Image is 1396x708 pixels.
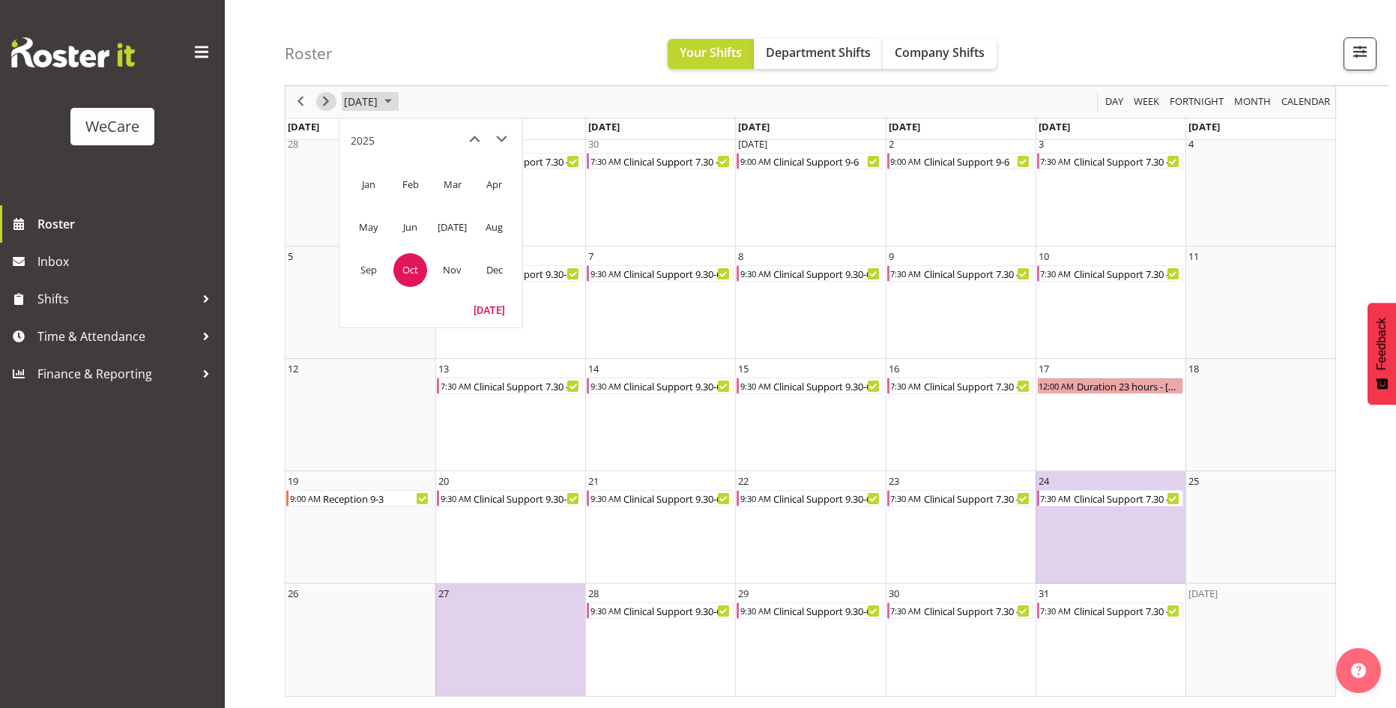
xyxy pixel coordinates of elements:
td: October 2025 [389,249,431,291]
div: Clinical Support 9.30-6 Begin From Monday, October 20, 2025 at 9:30:00 AM GMT+13:00 Ends At Monda... [437,490,583,506]
div: Clinical Support 7.30 - 4 Begin From Friday, October 24, 2025 at 7:30:00 AM GMT+13:00 Ends At Fri... [1037,490,1183,506]
button: Next [316,93,336,112]
div: 7:30 AM [1039,154,1072,169]
div: Clinical Support 7.30 - 3 Begin From Tuesday, September 30, 2025 at 7:30:00 AM GMT+13:00 Ends At ... [587,153,733,169]
td: Sunday, October 12, 2025 [285,359,435,471]
div: previous period [288,86,313,118]
div: Clinical Support 7.30 - 4 [472,378,582,393]
div: Clinical Support 9-6 Begin From Thursday, October 2, 2025 at 9:00:00 AM GMT+13:00 Ends At Thursda... [887,153,1033,169]
td: Tuesday, October 28, 2025 [585,584,735,696]
div: Clinical Support 7.30 - 4 [1072,266,1182,281]
div: 27 [438,586,449,601]
div: 10 [1039,249,1049,264]
button: Feedback - Show survey [1368,303,1396,405]
td: Saturday, October 4, 2025 [1185,134,1335,246]
span: May [351,211,385,244]
div: 9:30 AM [739,266,772,281]
div: 14 [588,361,599,376]
div: 12 [288,361,298,376]
td: Monday, October 13, 2025 [435,359,585,471]
div: 9:00 AM [288,491,321,506]
div: Clinical Support 9.30-6 Begin From Tuesday, October 14, 2025 at 9:30:00 AM GMT+13:00 Ends At Tues... [587,378,733,394]
span: [DATE] [1039,120,1070,133]
td: Thursday, October 30, 2025 [886,584,1036,696]
span: Oct [393,253,427,287]
div: 7:30 AM [889,266,922,281]
span: Feb [393,168,427,202]
div: Clinical Support 9.30-6 Begin From Wednesday, October 22, 2025 at 9:30:00 AM GMT+13:00 Ends At We... [737,490,883,506]
td: Monday, October 27, 2025 [435,584,585,696]
span: [DATE] [588,120,620,133]
div: Clinical Support 9-6 Begin From Wednesday, October 1, 2025 at 9:00:00 AM GMT+13:00 Ends At Wednes... [737,153,883,169]
span: Sep [351,253,385,287]
button: Today [464,299,515,320]
td: Monday, October 20, 2025 [435,471,585,584]
div: [DATE] [738,136,767,151]
div: 7:30 AM [889,378,922,393]
span: Jun [393,211,427,244]
div: 9:30 AM [589,266,622,281]
div: 9 [889,249,894,264]
div: 7:30 AM [1039,491,1072,506]
div: 29 [738,586,749,601]
div: 7:30 AM [439,378,472,393]
div: Clinical Support 9.30-6 [772,266,882,281]
span: Shifts [37,288,195,310]
div: 15 [738,361,749,376]
div: 7:30 AM [1039,266,1072,281]
button: October 2025 [342,93,399,112]
div: of October 2025 [285,77,1336,697]
div: Clinical Support 7.30 - 4 [472,154,582,169]
button: Department Shifts [754,39,883,69]
div: Clinical Support 7.30 - 4 [922,491,1033,506]
td: Thursday, October 16, 2025 [886,359,1036,471]
span: calendar [1280,93,1332,112]
div: Reception 9-3 Begin From Sunday, October 19, 2025 at 9:00:00 AM GMT+13:00 Ends At Sunday, October... [286,490,432,506]
button: Your Shifts [668,39,754,69]
div: Clinical Support 7.30 - 4 Begin From Thursday, October 30, 2025 at 7:30:00 AM GMT+13:00 Ends At T... [887,602,1033,619]
button: Previous [291,93,311,112]
td: Wednesday, October 8, 2025 [735,246,885,359]
button: Month [1279,93,1333,112]
span: Nov [435,253,469,287]
span: [DATE] [889,120,920,133]
div: 4 [1188,136,1194,151]
span: Feedback [1375,318,1389,370]
div: Clinical Support 9.30-6 Begin From Tuesday, October 28, 2025 at 9:30:00 AM GMT+13:00 Ends At Tues... [587,602,733,619]
button: Filter Shifts [1344,37,1377,70]
div: 9:00 AM [739,154,772,169]
div: Clinical Support 7.30 - 4 Begin From Monday, October 13, 2025 at 7:30:00 AM GMT+13:00 Ends At Mon... [437,378,583,394]
span: [DATE] [738,120,770,133]
div: 9:30 AM [439,491,472,506]
div: 9:30 AM [589,603,622,618]
div: 9:30 AM [589,378,622,393]
div: Clinical Support 7.30 - 4 [922,266,1033,281]
span: Roster [37,213,217,235]
td: Wednesday, October 29, 2025 [735,584,885,696]
span: Fortnight [1168,93,1225,112]
td: Thursday, October 23, 2025 [886,471,1036,584]
div: title [351,126,375,156]
img: Rosterit website logo [11,37,135,67]
span: Aug [477,211,511,244]
div: next period [313,86,339,118]
div: 20 [438,473,449,488]
td: Sunday, October 19, 2025 [285,471,435,584]
div: 30 [889,586,899,601]
div: Clinical Support 9.30-6 Begin From Wednesday, October 29, 2025 at 9:30:00 AM GMT+13:00 Ends At We... [737,602,883,619]
div: Clinical Support 7.30 - 4 Begin From Friday, October 31, 2025 at 7:30:00 AM GMT+13:00 Ends At Fri... [1037,602,1183,619]
td: Tuesday, October 14, 2025 [585,359,735,471]
span: Jan [351,168,385,202]
td: Sunday, September 28, 2025 [285,134,435,246]
div: [DATE] [1188,586,1218,601]
div: Clinical Support 9.30-6 Begin From Tuesday, October 7, 2025 at 9:30:00 AM GMT+13:00 Ends At Tuesd... [587,265,733,282]
button: Timeline Week [1131,93,1162,112]
span: Department Shifts [766,44,871,61]
span: Dec [477,253,511,287]
button: next month [488,126,515,153]
div: 9:30 AM [739,378,772,393]
div: 8 [738,249,743,264]
td: Wednesday, October 15, 2025 [735,359,885,471]
div: 30 [588,136,599,151]
span: [DATE] [1188,120,1220,133]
